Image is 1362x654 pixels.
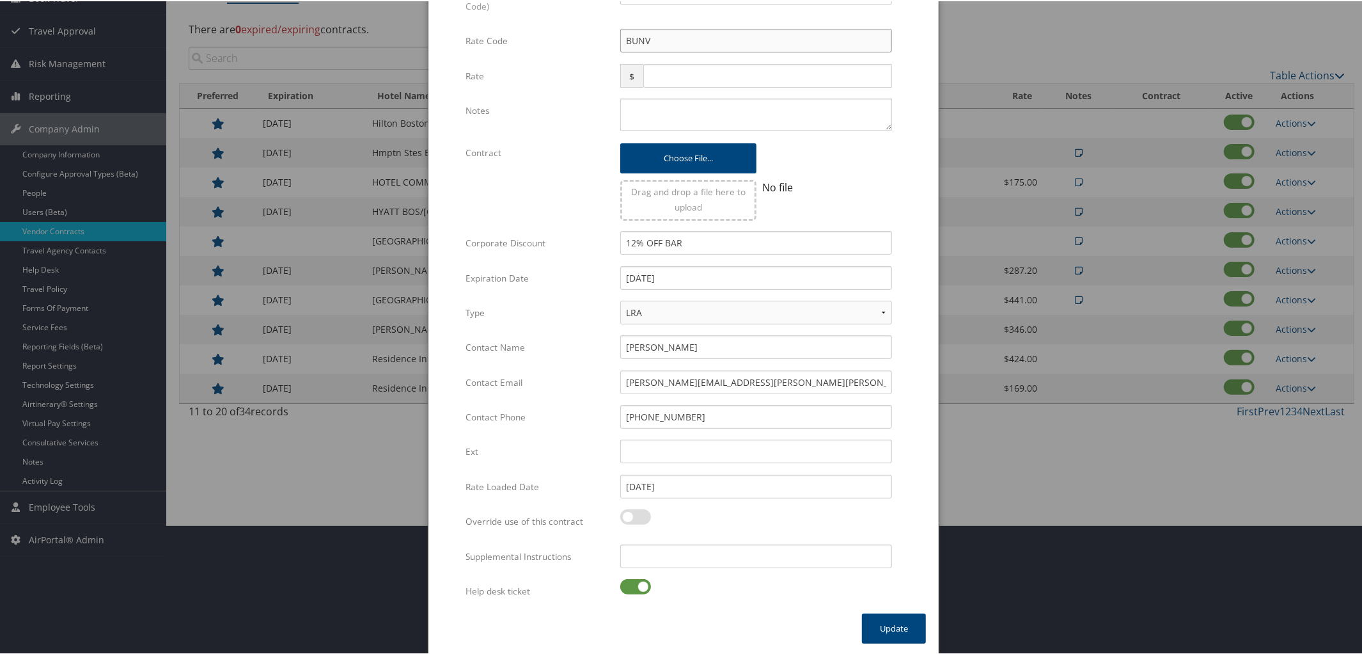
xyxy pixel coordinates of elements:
[862,612,926,642] button: Update
[466,28,611,52] label: Rate Code
[466,230,611,254] label: Corporate Discount
[466,334,611,358] label: Contact Name
[466,508,611,532] label: Override use of this contract
[466,265,611,289] label: Expiration Date
[763,179,794,193] span: No file
[466,140,611,164] label: Contract
[466,97,611,122] label: Notes
[620,63,643,86] span: $
[466,474,611,498] label: Rate Loaded Date
[466,404,611,428] label: Contact Phone
[466,369,611,394] label: Contact Email
[466,438,611,463] label: Ext
[631,184,746,212] span: Drag and drop a file here to upload
[620,404,892,427] input: (___) ___-____
[466,543,611,568] label: Supplemental Instructions
[466,299,611,324] label: Type
[466,578,611,602] label: Help desk ticket
[466,63,611,87] label: Rate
